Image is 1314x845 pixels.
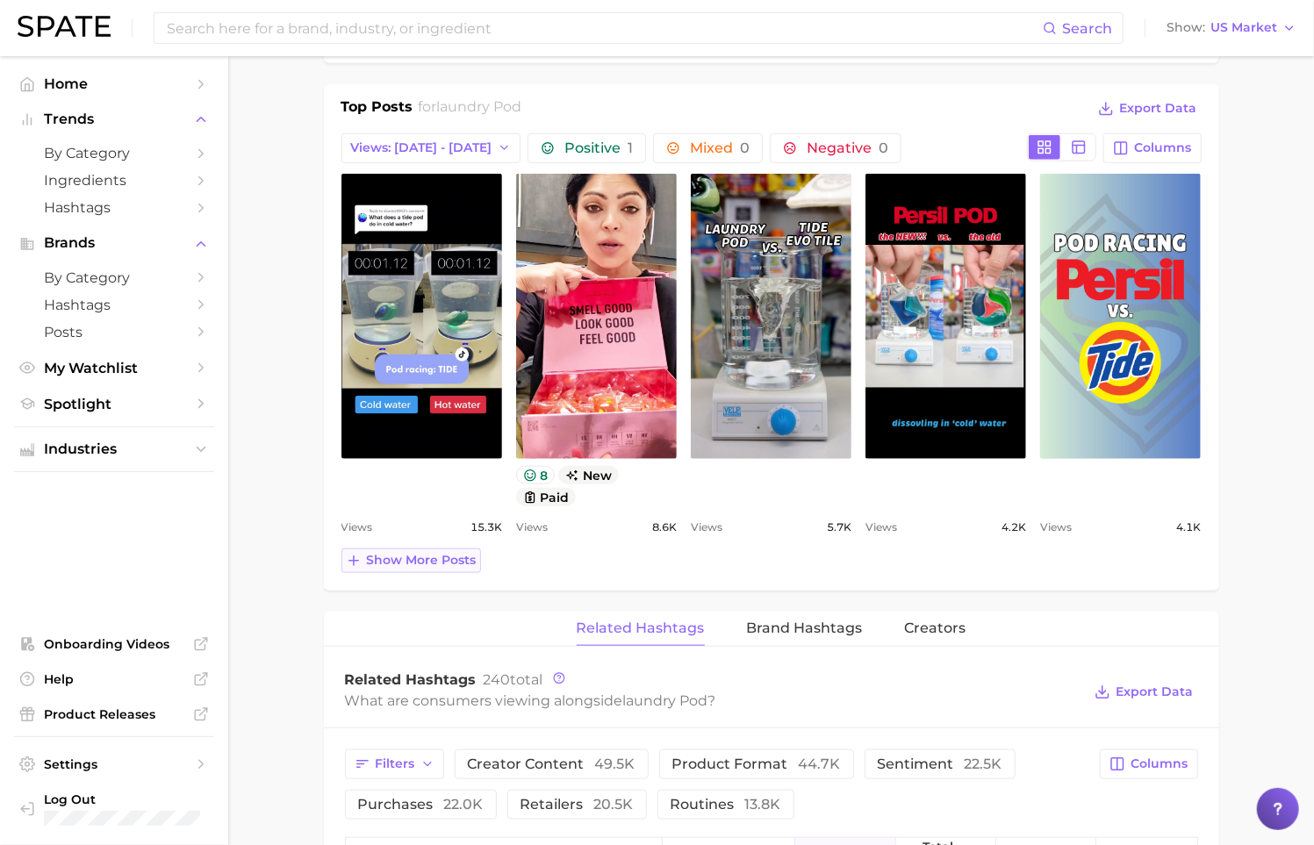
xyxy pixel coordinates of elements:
span: product format [672,757,841,771]
span: Onboarding Videos [44,636,184,652]
span: Views [1040,517,1072,538]
span: 240 [484,671,511,688]
a: Product Releases [14,701,214,727]
button: 8 [516,466,556,484]
span: purchases [358,798,484,812]
span: Trends [44,111,184,127]
span: Related Hashtags [577,620,705,636]
span: My Watchlist [44,360,184,376]
button: paid [516,488,577,506]
a: Settings [14,751,214,777]
span: Hashtags [44,199,184,216]
span: laundry pod [436,98,521,115]
span: Industries [44,441,184,457]
button: Industries [14,436,214,462]
span: by Category [44,269,184,286]
span: 4.1k [1176,517,1201,538]
span: Mixed [690,141,750,155]
span: retailers [521,798,634,812]
span: Spotlight [44,396,184,412]
span: US Market [1210,23,1277,32]
span: 1 [628,140,633,156]
span: Product Releases [44,706,184,722]
span: 0 [740,140,750,156]
span: Export Data [1120,101,1197,116]
a: by Category [14,140,214,167]
button: Filters [345,749,444,779]
span: 5.7k [827,517,851,538]
span: Brand Hashtags [747,620,863,636]
span: 22.5k [965,755,1002,772]
span: 8.6k [652,517,677,538]
span: Log Out [44,791,200,807]
span: sentiment [878,757,1002,771]
span: Posts [44,324,184,340]
a: Log out. Currently logged in with e-mail adam@spate.nyc. [14,786,214,831]
input: Search here for a brand, industry, or ingredient [165,13,1043,43]
img: SPATE [18,16,111,37]
span: Show more posts [367,553,477,568]
a: Help [14,666,214,692]
a: Hashtags [14,194,214,221]
span: total [484,671,543,688]
span: creator content [468,757,635,771]
span: Negative [807,141,888,155]
span: Views [865,517,897,538]
span: Brands [44,235,184,251]
span: Home [44,75,184,92]
span: 49.5k [595,755,635,772]
a: Ingredients [14,167,214,194]
h1: Top Posts [341,97,413,123]
span: by Category [44,145,184,161]
span: 13.8k [745,796,781,813]
span: new [558,466,619,484]
span: Positive [564,141,633,155]
span: Hashtags [44,297,184,313]
span: Columns [1131,756,1188,771]
a: My Watchlist [14,354,214,382]
span: Filters [376,756,415,771]
a: Posts [14,319,214,346]
span: 4.2k [1002,517,1026,538]
button: Export Data [1090,680,1197,705]
button: Trends [14,106,214,132]
span: Related Hashtags [345,671,477,688]
button: Columns [1100,749,1197,779]
span: Views [341,517,373,538]
span: Help [44,671,184,687]
span: Show [1167,23,1205,32]
span: Views: [DATE] - [DATE] [351,140,492,155]
span: 20.5k [594,796,634,813]
div: What are consumers viewing alongside ? [345,689,1082,713]
span: Ingredients [44,172,184,189]
h2: for [418,97,521,123]
span: routines [671,798,781,812]
a: Spotlight [14,390,214,418]
span: 44.7k [799,755,841,772]
button: Columns [1103,133,1201,163]
span: Creators [905,620,966,636]
span: Export Data [1117,684,1194,699]
a: Onboarding Videos [14,631,214,657]
span: Columns [1135,140,1192,155]
span: 0 [879,140,888,156]
button: Export Data [1094,97,1201,121]
button: ShowUS Market [1162,17,1301,39]
span: Views [691,517,722,538]
button: Show more posts [341,548,481,573]
span: 15.3k [470,517,502,538]
span: 22.0k [444,796,484,813]
span: Settings [44,756,184,772]
a: Hashtags [14,291,214,319]
span: Views [516,517,548,538]
span: Search [1062,20,1112,37]
button: Views: [DATE] - [DATE] [341,133,521,163]
button: Brands [14,230,214,256]
a: by Category [14,264,214,291]
span: laundry pod [623,692,708,709]
a: Home [14,70,214,97]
